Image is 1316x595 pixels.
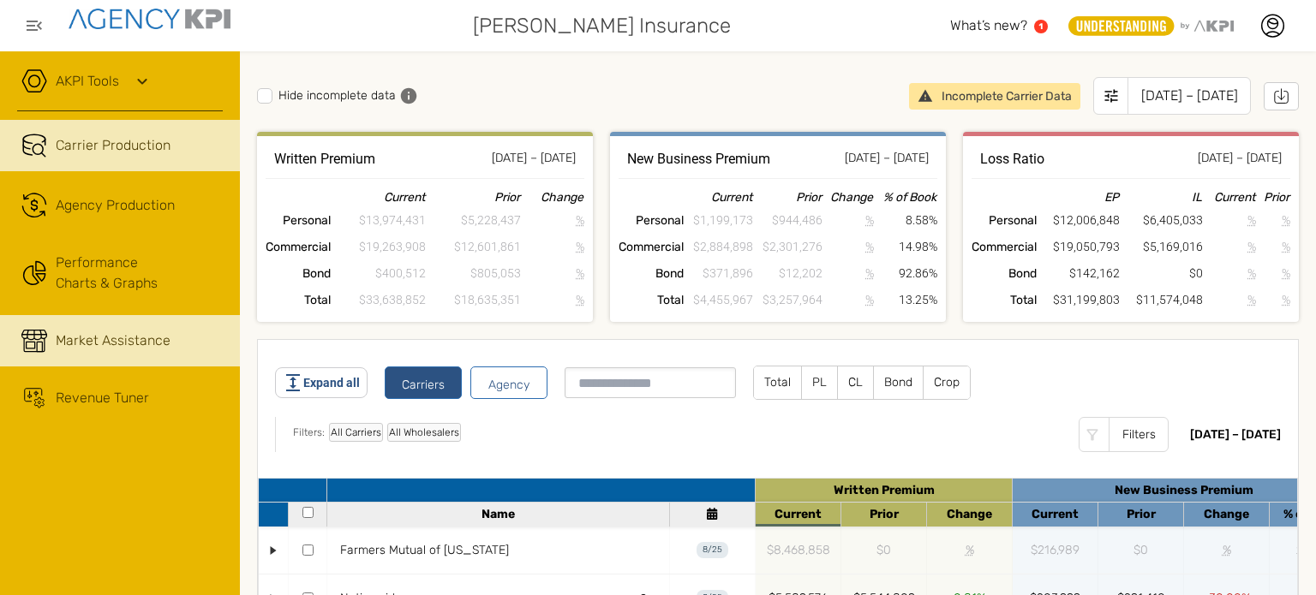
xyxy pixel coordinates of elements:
[1017,507,1093,521] div: Current
[753,287,822,313] td: Carrier data is incomplete for the selected timeframe.
[1256,287,1290,313] td: Carrier data is incomplete for the selected timeframe.
[874,234,937,260] td: Network 17.30%
[845,149,929,170] div: [DATE] – [DATE]
[1203,287,1256,313] td: Carrier data is incomplete for the selected timeframe.
[332,507,665,521] div: Name
[931,507,1008,521] div: Current Period Gains over the Prior Year Period
[1134,541,1148,559] div: Carrier data is incomplete for the selected timeframe.
[1120,287,1203,313] td: 3.35% of Network Total $345,427,877
[972,260,1037,287] th: Bond
[822,260,874,287] td: Carrier data is incomplete for the selected timeframe.
[1223,541,1231,559] div: Carrier data is incomplete for the selected timeframe.
[684,187,753,207] th: Current
[874,291,937,309] div: 13.25%
[1103,507,1179,521] div: Prior
[56,330,170,351] div: Market Assistance
[331,234,426,260] td: Carrier data is incomplete for the selected timeframe.
[874,265,937,283] div: 92.86%
[1037,260,1120,287] td: 2.71% of Network Total $5,241,525
[909,83,1080,110] div: Incomplete carrier data in your selected period will lead to unexpected prior values and % change...
[400,87,417,104] span: Hides missing Carrier data from the selected timeframe.
[1188,507,1265,521] div: Change
[697,542,728,558] div: Farmers Mutual of Nebraska last reported in Aug
[874,207,937,234] td: Network 16.34%
[753,187,822,207] th: Prior
[684,287,753,313] td: Carrier data is incomplete for the selected timeframe.
[874,238,937,256] div: 14.98%
[257,88,396,103] label: Hide incomplete data
[266,287,331,313] th: Total
[473,10,731,41] span: [PERSON_NAME] Insurance
[924,366,970,399] label: Crop
[874,287,937,313] td: Network 17.38%
[56,388,149,408] div: Revenue Tuner
[275,367,368,398] button: Expand all
[521,234,584,260] td: Carrier data is incomplete for the selected timeframe.
[521,287,584,313] td: Carrier data is incomplete for the selected timeframe.
[874,187,937,207] th: New Business as Part of Total Written Premium
[1256,207,1290,234] td: Carrier data is incomplete for the selected timeframe.
[1203,234,1256,260] td: Carrier data is incomplete for the selected timeframe.
[266,234,331,260] th: Commercial
[1120,187,1203,207] th: Incurred Losses
[822,287,874,313] td: Carrier data is incomplete for the selected timeframe.
[385,366,462,399] button: Carriers
[1203,187,1256,207] th: Current
[1203,260,1256,287] td: Carrier data is incomplete for the selected timeframe.
[627,149,770,170] h3: Reported by Carrier
[1120,260,1203,287] td: 0% of Network Total -$152,595
[303,374,360,392] span: Expand all
[426,234,521,260] td: Carrier data is incomplete for the selected timeframe.
[980,149,1044,170] h3: Reported By Carrier
[950,17,1027,33] span: What’s new?
[972,207,1037,234] th: Personal
[492,149,576,170] div: [DATE] – [DATE]
[521,207,584,234] td: Carrier data is incomplete for the selected timeframe.
[521,260,584,287] td: Carrier data is incomplete for the selected timeframe.
[802,366,837,399] label: PL
[1031,541,1080,559] div: Carrier data is incomplete for the selected timeframe.
[874,260,937,287] td: Network 91.88%
[1037,287,1120,313] td: 3.42% of Network Total $912,290,086
[760,483,1008,497] div: Reported by Carrier
[521,187,584,207] th: Current Period Gains over the Prior Year Period
[1190,425,1281,443] div: [DATE] – [DATE]
[1256,187,1290,207] th: Prior
[470,366,547,399] button: Agency
[753,207,822,234] td: Carrier data is incomplete for the selected timeframe.
[876,541,891,559] div: Carrier data is incomplete for the selected timeframe.
[1198,149,1282,170] div: [DATE] – [DATE]
[1203,207,1256,234] td: Carrier data is incomplete for the selected timeframe.
[426,287,521,313] td: Carrier data is incomplete for the selected timeframe.
[760,507,836,521] div: Current
[822,207,874,234] td: Carrier data is incomplete for the selected timeframe.
[684,207,753,234] td: Carrier data is incomplete for the selected timeframe.
[619,207,684,234] th: Personal
[426,260,521,287] td: Carrier data is incomplete for the selected timeframe.
[1037,234,1120,260] td: 3.44% of Network Total $554,062,981
[69,9,230,29] img: agencykpi-logo-550x69-2d9e3fa8.png
[340,543,509,557] span: Farmers Mutual of [US_STATE]
[972,234,1037,260] th: Commercial
[331,260,426,287] td: Carrier data is incomplete for the selected timeframe.
[426,187,521,207] th: Prior
[753,234,822,260] td: Carrier data is incomplete for the selected timeframe.
[619,260,684,287] th: Bond
[331,207,426,234] td: Carrier data is incomplete for the selected timeframe.
[1256,260,1290,287] td: Carrier data is incomplete for the selected timeframe.
[972,287,1037,313] th: Total
[329,423,383,442] div: All Carriers
[684,260,753,287] td: Carrier data is incomplete for the selected timeframe.
[274,149,375,170] h3: Reported by Carrier
[619,234,684,260] th: Commercial
[331,187,426,207] th: Current
[56,71,119,92] a: AKPI Tools
[293,423,461,442] div: Filters:
[266,260,331,287] th: Bond
[1120,207,1203,234] td: 3.66% of Network Total $174,868,284
[1120,234,1203,260] td: 3.03% of Network Total $170,712,188
[874,366,923,399] label: Bond
[846,507,922,521] div: Prior
[767,541,830,559] div: Carrier data is incomplete for the selected timeframe.
[1109,417,1169,452] div: Filters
